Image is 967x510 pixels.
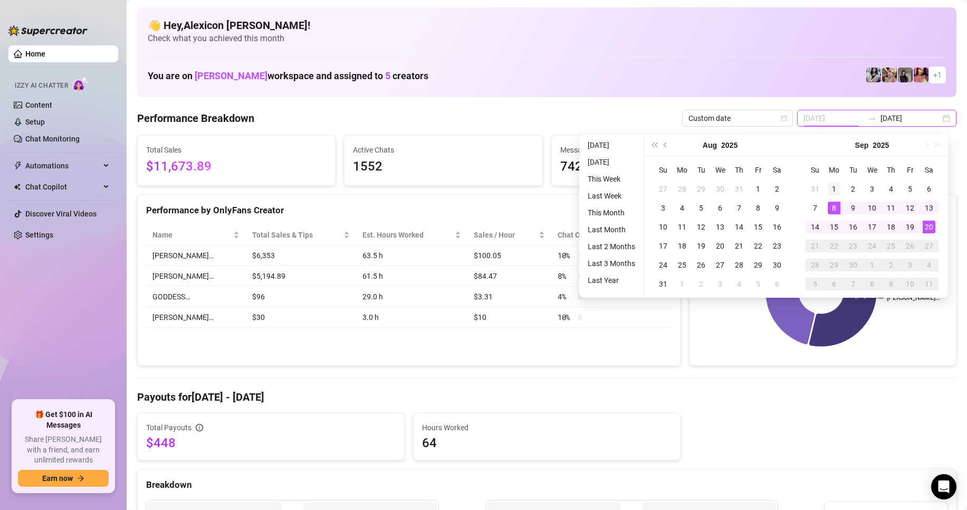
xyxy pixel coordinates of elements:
[356,307,467,328] td: 3.0 h
[558,291,575,303] span: 4 %
[25,157,100,174] span: Automations
[152,229,231,241] span: Name
[825,256,844,275] td: 2025-09-29
[733,221,745,233] div: 14
[467,225,551,245] th: Sales / Hour
[195,70,267,81] span: [PERSON_NAME]
[863,237,882,256] td: 2025-09-24
[923,240,935,252] div: 27
[714,278,726,290] div: 3
[781,115,787,121] span: calendar
[847,183,859,195] div: 2
[673,275,692,294] td: 2025-09-01
[898,68,913,82] img: Anna
[825,218,844,237] td: 2025-09-15
[901,160,920,180] th: Fr
[885,278,897,290] div: 9
[692,256,711,275] td: 2025-08-26
[901,180,920,199] td: 2025-09-05
[866,278,878,290] div: 8
[72,77,89,92] img: AI Chatter
[148,70,428,82] h1: You are on workspace and assigned to creators
[809,240,821,252] div: 21
[923,221,935,233] div: 20
[866,240,878,252] div: 24
[246,266,356,287] td: $5,194.89
[673,256,692,275] td: 2025-08-25
[583,206,639,219] li: This Month
[721,135,738,156] button: Choose a year
[676,202,688,214] div: 4
[730,160,749,180] th: Th
[885,221,897,233] div: 18
[730,237,749,256] td: 2025-08-21
[809,278,821,290] div: 5
[25,210,97,218] a: Discover Viral Videos
[923,259,935,271] div: 4
[673,237,692,256] td: 2025-08-18
[654,275,673,294] td: 2025-08-31
[146,245,246,266] td: [PERSON_NAME]…
[356,245,467,266] td: 63.5 h
[583,257,639,270] li: Last 3 Months
[362,229,453,241] div: Est. Hours Worked
[692,199,711,218] td: 2025-08-05
[692,180,711,199] td: 2025-07-29
[730,218,749,237] td: 2025-08-14
[560,144,741,156] span: Messages Sent
[828,240,840,252] div: 22
[18,470,109,487] button: Earn nowarrow-right
[806,199,825,218] td: 2025-09-07
[920,275,939,294] td: 2025-10-11
[730,199,749,218] td: 2025-08-07
[654,218,673,237] td: 2025-08-10
[873,135,889,156] button: Choose a year
[25,101,52,109] a: Content
[356,287,467,307] td: 29.0 h
[711,237,730,256] td: 2025-08-20
[467,245,551,266] td: $100.05
[8,25,88,36] img: logo-BBDzfeDw.svg
[25,231,53,239] a: Settings
[828,202,840,214] div: 8
[25,50,45,58] a: Home
[714,259,726,271] div: 27
[25,118,45,126] a: Setup
[146,144,327,156] span: Total Sales
[882,180,901,199] td: 2025-09-04
[657,259,669,271] div: 24
[714,183,726,195] div: 30
[18,410,109,430] span: 🎁 Get $100 in AI Messages
[771,221,783,233] div: 16
[844,218,863,237] td: 2025-09-16
[844,256,863,275] td: 2025-09-30
[882,68,897,82] img: Anna
[146,157,327,177] span: $11,673.89
[866,68,881,82] img: Sadie
[863,180,882,199] td: 2025-09-03
[749,160,768,180] th: Fr
[866,183,878,195] div: 3
[583,274,639,287] li: Last Year
[353,144,533,156] span: Active Chats
[923,183,935,195] div: 6
[695,202,707,214] div: 5
[920,256,939,275] td: 2025-10-04
[692,237,711,256] td: 2025-08-19
[467,287,551,307] td: $3.31
[654,160,673,180] th: Su
[42,474,73,483] span: Earn now
[711,180,730,199] td: 2025-07-30
[752,240,764,252] div: 22
[583,223,639,236] li: Last Month
[904,221,916,233] div: 19
[657,183,669,195] div: 27
[752,221,764,233] div: 15
[676,183,688,195] div: 28
[809,221,821,233] div: 14
[673,199,692,218] td: 2025-08-04
[688,110,787,126] span: Custom date
[422,422,672,433] span: Hours Worked
[920,199,939,218] td: 2025-09-13
[847,202,859,214] div: 9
